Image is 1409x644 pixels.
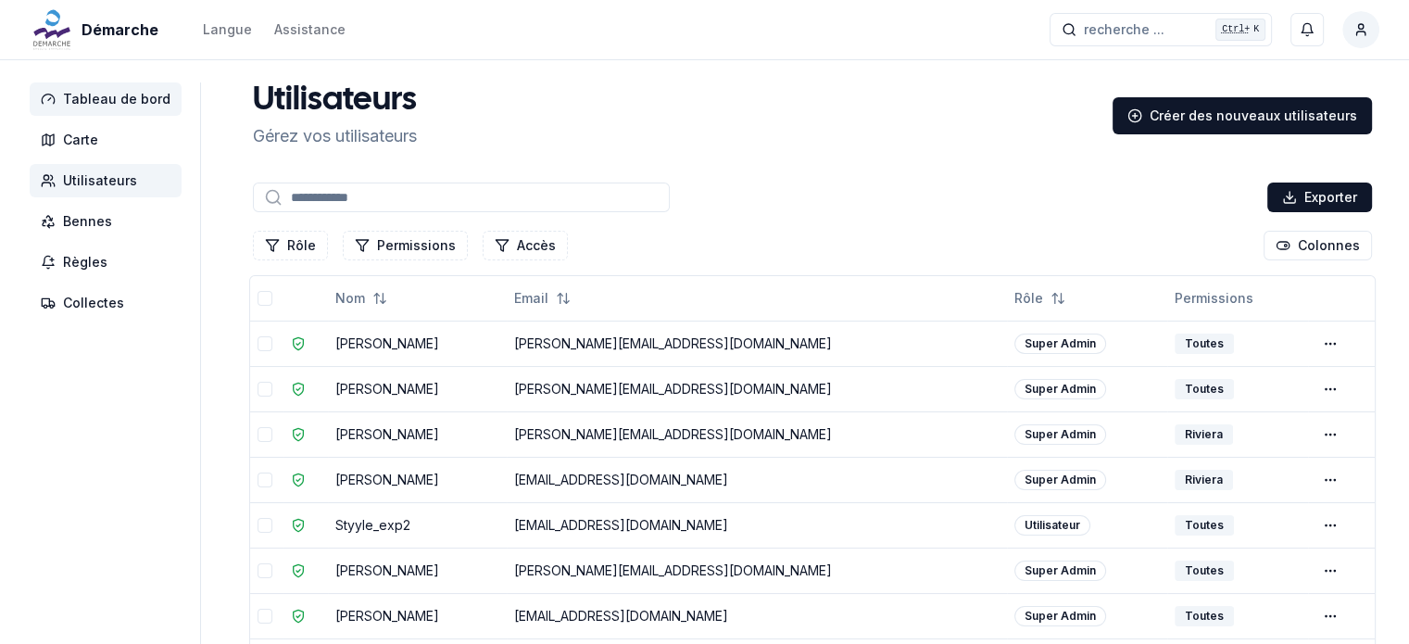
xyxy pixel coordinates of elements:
[1014,561,1106,581] div: Super Admin
[203,19,252,41] button: Langue
[253,123,417,149] p: Gérez vos utilisateurs
[328,502,507,548] td: Styyle_exp2
[343,231,468,260] button: Filtrer les lignes
[328,593,507,638] td: [PERSON_NAME]
[1113,97,1372,134] a: Créer des nouveaux utilisateurs
[324,284,398,313] button: Not sorted. Click to sort ascending.
[328,321,507,366] td: [PERSON_NAME]
[503,284,582,313] button: Not sorted. Click to sort ascending.
[258,427,272,442] button: Sélectionner la ligne
[1014,289,1043,308] span: Rôle
[1315,601,1345,631] button: Open menu
[507,593,1007,638] td: [EMAIL_ADDRESS][DOMAIN_NAME]
[258,518,272,533] button: Sélectionner la ligne
[1267,183,1372,212] button: Exporter
[328,411,507,457] td: [PERSON_NAME]
[63,90,170,108] span: Tableau de bord
[30,205,189,238] a: Bennes
[30,82,189,116] a: Tableau de bord
[1315,329,1345,359] button: Open menu
[1175,515,1234,536] div: Toutes
[1315,465,1345,495] button: Open menu
[1014,515,1090,536] div: Utilisateur
[335,289,365,308] span: Nom
[1050,13,1272,46] button: recherche ...Ctrl+K
[30,246,189,279] a: Règles
[1014,334,1106,354] div: Super Admin
[1084,20,1164,39] span: recherche ...
[507,366,1007,411] td: [PERSON_NAME][EMAIL_ADDRESS][DOMAIN_NAME]
[63,131,98,149] span: Carte
[483,231,568,260] button: Filtrer les lignes
[63,212,112,231] span: Bennes
[258,336,272,351] button: Sélectionner la ligne
[63,253,107,271] span: Règles
[30,286,189,320] a: Collectes
[507,411,1007,457] td: [PERSON_NAME][EMAIL_ADDRESS][DOMAIN_NAME]
[274,19,346,41] a: Assistance
[30,123,189,157] a: Carte
[507,502,1007,548] td: [EMAIL_ADDRESS][DOMAIN_NAME]
[1003,284,1076,313] button: Not sorted. Click to sort ascending.
[1175,334,1234,354] div: Toutes
[507,457,1007,502] td: [EMAIL_ADDRESS][DOMAIN_NAME]
[1014,470,1106,490] div: Super Admin
[1014,424,1106,445] div: Super Admin
[30,164,189,197] a: Utilisateurs
[507,321,1007,366] td: [PERSON_NAME][EMAIL_ADDRESS][DOMAIN_NAME]
[1315,556,1345,586] button: Open menu
[30,7,74,52] img: Démarche Logo
[1175,470,1233,490] div: Riviera
[63,294,124,312] span: Collectes
[328,457,507,502] td: [PERSON_NAME]
[258,291,272,306] button: Tout sélectionner
[507,548,1007,593] td: [PERSON_NAME][EMAIL_ADDRESS][DOMAIN_NAME]
[1175,379,1234,399] div: Toutes
[253,231,328,260] button: Filtrer les lignes
[30,19,166,41] a: Démarche
[1175,606,1234,626] div: Toutes
[514,289,548,308] span: Email
[258,473,272,487] button: Sélectionner la ligne
[328,548,507,593] td: [PERSON_NAME]
[253,82,417,120] h1: Utilisateurs
[82,19,158,41] span: Démarche
[258,563,272,578] button: Sélectionner la ligne
[1014,606,1106,626] div: Super Admin
[258,382,272,397] button: Sélectionner la ligne
[1175,289,1301,308] div: Permissions
[1315,420,1345,449] button: Open menu
[1315,374,1345,404] button: Open menu
[1014,379,1106,399] div: Super Admin
[1264,231,1372,260] button: Cocher les colonnes
[258,609,272,624] button: Sélectionner la ligne
[1175,424,1233,445] div: Riviera
[203,20,252,39] div: Langue
[1315,511,1345,540] button: Open menu
[328,366,507,411] td: [PERSON_NAME]
[63,171,137,190] span: Utilisateurs
[1175,561,1234,581] div: Toutes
